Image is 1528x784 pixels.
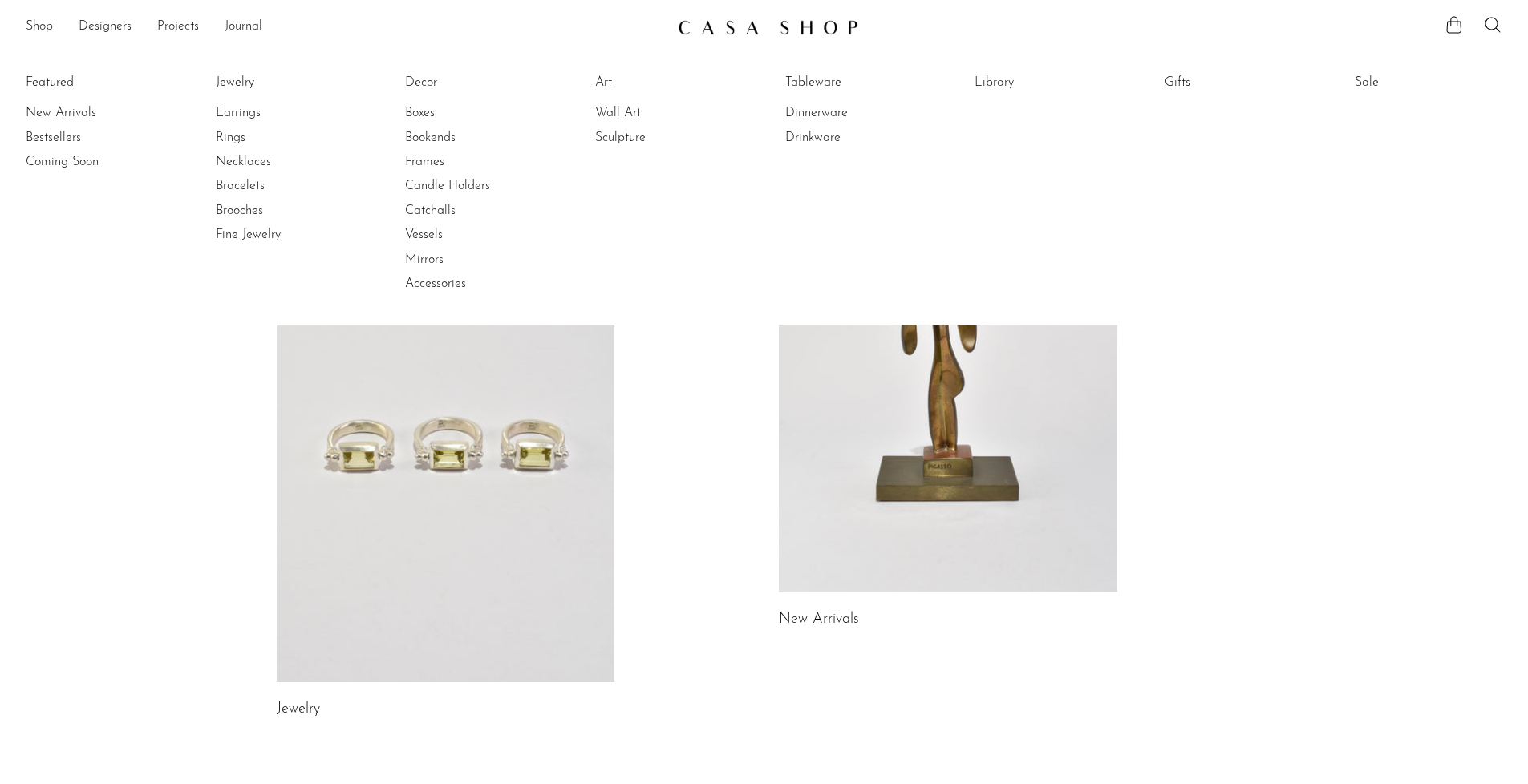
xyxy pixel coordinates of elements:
[405,177,525,195] a: Candle Holders
[216,129,336,147] a: Rings
[26,104,146,122] a: New Arrivals
[405,251,525,269] a: Mirrors
[405,275,525,293] a: Accessories
[785,74,906,91] a: Tableware
[26,14,665,41] nav: Desktop navigation
[216,104,336,122] a: Earrings
[405,71,525,297] ul: Decor
[1165,74,1285,91] a: Gifts
[405,153,525,171] a: Frames
[26,129,146,147] a: Bestsellers
[26,17,53,38] a: Shop
[405,202,525,220] a: Catchalls
[595,74,715,91] a: Art
[26,153,146,171] a: Coming Soon
[785,104,906,122] a: Dinnerware
[216,202,336,220] a: Brooches
[975,74,1095,91] a: Library
[1355,71,1475,101] ul: Sale
[216,226,336,244] a: Fine Jewelry
[595,129,715,147] a: Sculpture
[216,74,336,91] a: Jewelry
[405,74,525,91] a: Decor
[595,104,715,122] a: Wall Art
[785,129,906,147] a: Drinkware
[225,17,262,38] a: Journal
[595,71,715,150] ul: Art
[79,17,132,38] a: Designers
[405,226,525,244] a: Vessels
[975,71,1095,101] ul: Library
[216,177,336,195] a: Bracelets
[26,14,665,41] ul: NEW HEADER MENU
[26,101,146,174] ul: Featured
[405,129,525,147] a: Bookends
[405,104,525,122] a: Boxes
[216,71,336,248] ul: Jewelry
[1165,71,1285,101] ul: Gifts
[277,702,320,717] a: Jewelry
[157,17,199,38] a: Projects
[1355,74,1475,91] a: Sale
[785,71,906,150] ul: Tableware
[216,153,336,171] a: Necklaces
[779,612,859,627] a: New Arrivals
